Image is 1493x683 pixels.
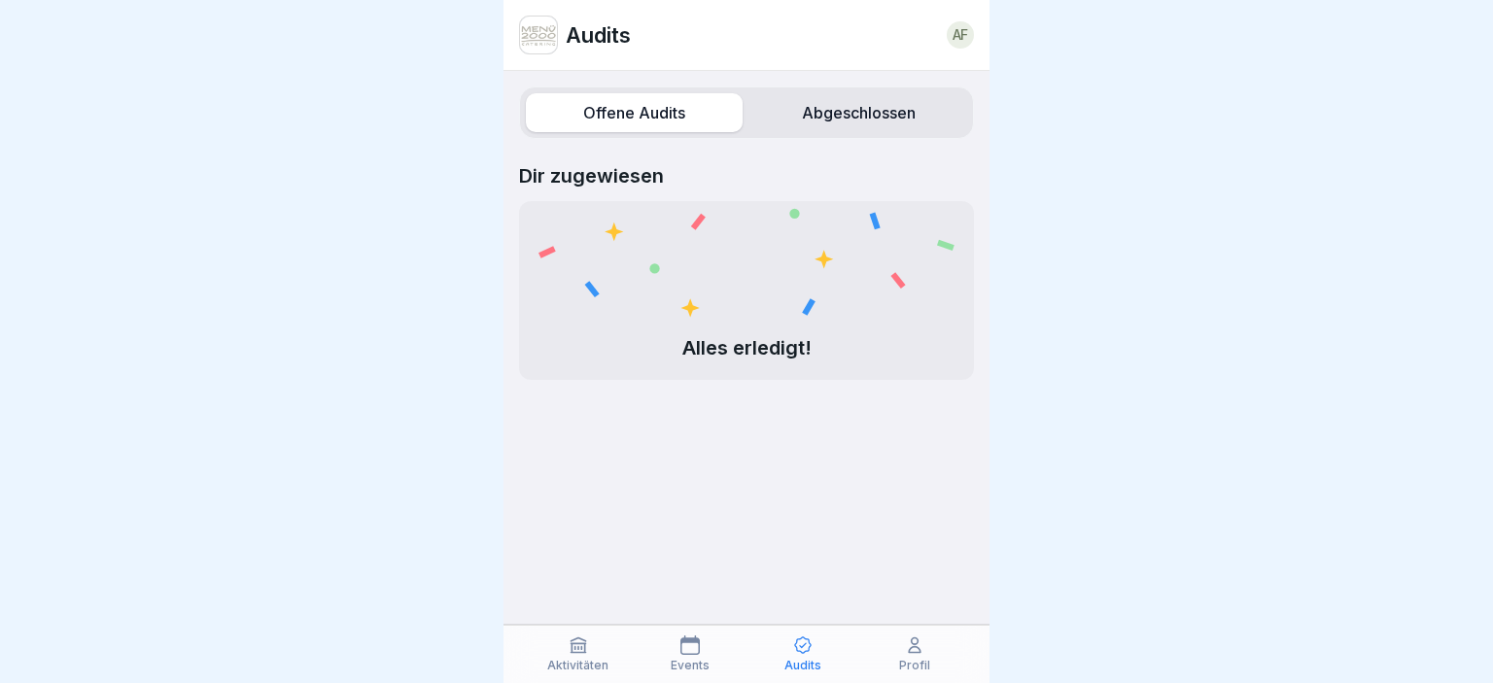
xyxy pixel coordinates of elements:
p: Aktivitäten [547,659,608,672]
p: Profil [899,659,930,672]
img: v3gslzn6hrr8yse5yrk8o2yg.png [520,17,557,53]
p: Audits [784,659,821,672]
label: Offene Audits [526,93,743,132]
p: Dir zugewiesen [519,164,974,188]
p: Alles erledigt! [538,335,955,360]
p: Audits [566,22,631,48]
a: AF [947,21,974,49]
p: Events [671,659,710,672]
label: Abgeschlossen [750,93,967,132]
